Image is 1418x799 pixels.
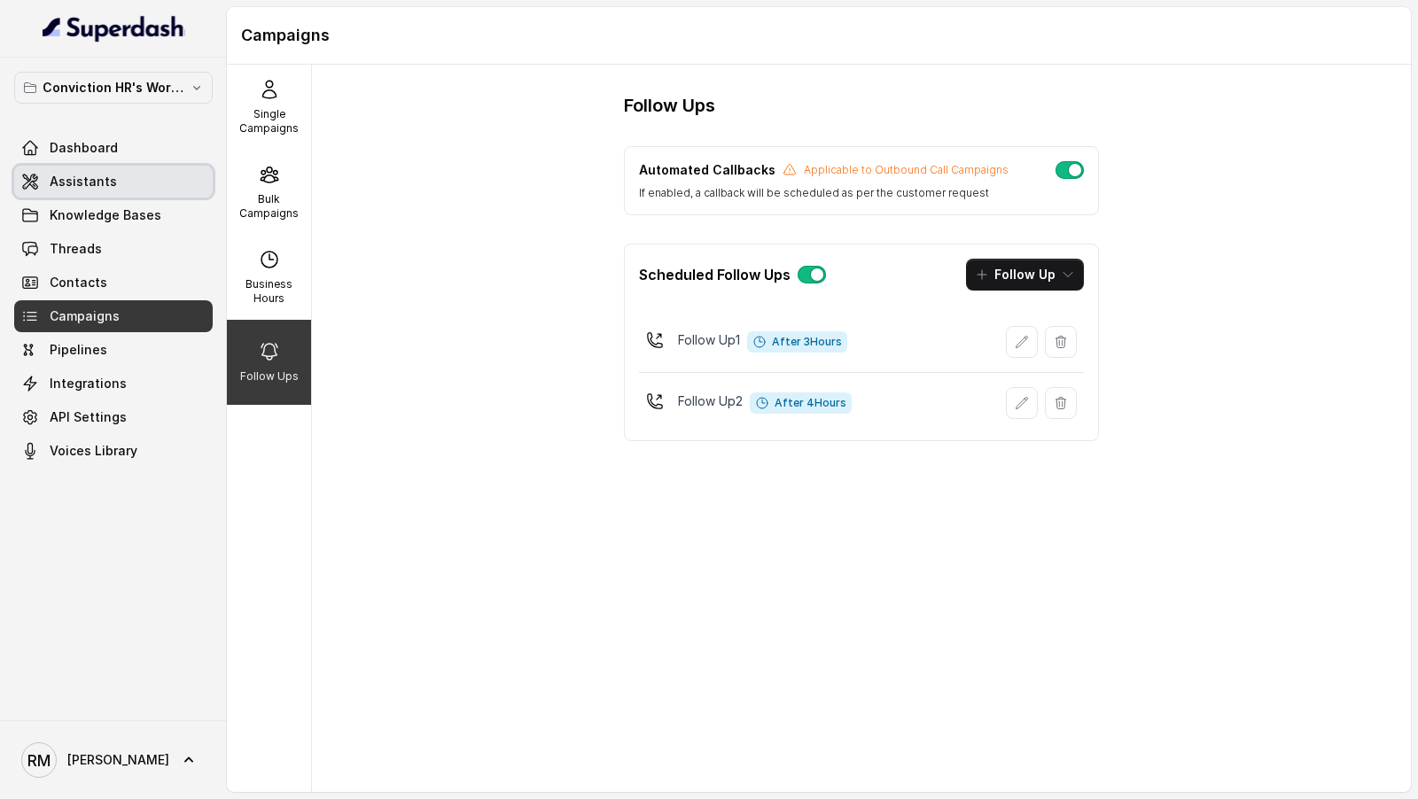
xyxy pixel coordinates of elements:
a: Threads [14,233,213,265]
p: Business Hours [234,277,304,306]
p: Scheduled Follow Ups [639,264,791,285]
a: [PERSON_NAME] [14,735,213,785]
p: Follow Up 2 [678,392,743,410]
span: After 3 Hours [747,331,847,353]
h1: Campaigns [241,21,1397,50]
h3: Follow Ups [624,93,715,118]
a: Integrations [14,368,213,399]
p: Conviction HR's Workspace [43,77,184,98]
p: Follow Ups [240,369,299,384]
p: Bulk Campaigns [234,192,304,221]
p: Applicable to Outbound Call Campaigns [804,163,1009,177]
p: Single Campaigns [234,107,304,136]
p: Automated Callbacks [639,161,775,179]
button: Follow Up [966,259,1084,291]
p: If enabled, a callback will be scheduled as per the customer request [639,186,1009,200]
img: light.svg [43,14,185,43]
a: Contacts [14,267,213,299]
button: Conviction HR's Workspace [14,72,213,104]
a: Knowledge Bases [14,199,213,231]
a: Voices Library [14,435,213,467]
a: API Settings [14,401,213,433]
a: Pipelines [14,334,213,366]
p: Follow Up 1 [678,331,740,349]
a: Assistants [14,166,213,198]
a: Dashboard [14,132,213,164]
span: After 4 Hours [750,392,852,414]
a: Campaigns [14,300,213,332]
